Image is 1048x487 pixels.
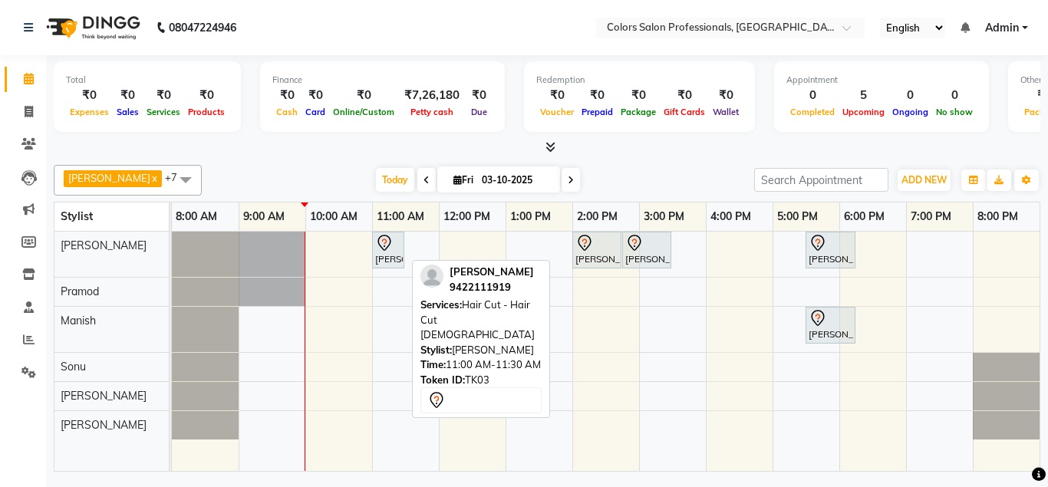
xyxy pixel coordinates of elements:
div: 9422111919 [450,280,534,295]
a: 10:00 AM [306,206,361,228]
span: Online/Custom [329,107,398,117]
img: logo [39,6,144,49]
a: 8:00 AM [172,206,221,228]
div: ₹0 [578,87,617,104]
span: Card [302,107,329,117]
a: 11:00 AM [373,206,428,228]
span: No show [932,107,977,117]
span: [PERSON_NAME] [61,239,147,252]
span: Products [184,107,229,117]
span: Token ID: [420,373,465,386]
div: Total [66,74,229,87]
a: 8:00 PM [974,206,1022,228]
div: [PERSON_NAME], TK02, 02:45 PM-03:30 PM, Hair Cut - Hair Cut [DEMOGRAPHIC_DATA] [624,234,670,266]
span: Today [376,168,414,192]
a: 4:00 PM [707,206,755,228]
span: Wallet [709,107,743,117]
div: ₹0 [466,87,493,104]
span: [PERSON_NAME] [61,389,147,403]
a: 7:00 PM [907,206,955,228]
input: Search Appointment [754,168,888,192]
span: Prepaid [578,107,617,117]
a: x [150,172,157,184]
button: ADD NEW [898,169,951,191]
div: [PERSON_NAME], TK01, 05:30 PM-06:15 PM, Hair Styling - Blow dry (Komponent/curlions)[DEMOGRAPHIC_... [807,234,854,266]
span: Petty cash [407,107,457,117]
div: [PERSON_NAME], TK01, 05:30 PM-06:15 PM, Hair Coloring - Touch up [DEMOGRAPHIC_DATA] (INOVA) [807,309,854,341]
input: 2025-10-03 [477,169,554,192]
span: Completed [786,107,839,117]
span: Sonu [61,360,86,373]
span: Pramod [61,285,99,298]
a: 1:00 PM [506,206,555,228]
span: Cash [272,107,302,117]
div: ₹0 [66,87,113,104]
b: 08047224946 [169,6,236,49]
span: Manish [61,314,96,327]
span: Stylist: [420,344,452,356]
span: Due [467,107,491,117]
span: Gift Cards [660,107,709,117]
div: ₹7,26,180 [398,87,466,104]
div: 11:00 AM-11:30 AM [420,357,542,373]
div: ₹0 [143,87,184,104]
span: Time: [420,358,446,370]
a: 12:00 PM [440,206,494,228]
div: 0 [888,87,932,104]
div: ₹0 [536,87,578,104]
a: 2:00 PM [573,206,621,228]
span: Ongoing [888,107,932,117]
span: Admin [985,20,1019,36]
div: ₹0 [617,87,660,104]
span: Expenses [66,107,113,117]
div: TK03 [420,373,542,388]
div: Finance [272,74,493,87]
a: 6:00 PM [840,206,888,228]
div: 0 [932,87,977,104]
div: [PERSON_NAME], TK02, 02:00 PM-02:45 PM, Hair Cut - Hair Cut [DEMOGRAPHIC_DATA] [574,234,620,266]
span: Services: [420,298,462,311]
a: 5:00 PM [773,206,822,228]
div: 0 [786,87,839,104]
div: ₹0 [272,87,302,104]
span: Services [143,107,184,117]
div: ₹0 [329,87,398,104]
span: Sales [113,107,143,117]
div: ₹0 [709,87,743,104]
span: Upcoming [839,107,888,117]
span: Fri [450,174,477,186]
span: Stylist [61,209,93,223]
span: Package [617,107,660,117]
div: Redemption [536,74,743,87]
div: ₹0 [184,87,229,104]
div: Appointment [786,74,977,87]
div: ₹0 [302,87,329,104]
span: [PERSON_NAME] [450,265,534,278]
span: [PERSON_NAME] [61,418,147,432]
a: 3:00 PM [640,206,688,228]
span: [PERSON_NAME] [68,172,150,184]
span: Hair Cut - Hair Cut [DEMOGRAPHIC_DATA] [420,298,535,341]
div: ₹0 [660,87,709,104]
span: ADD NEW [901,174,947,186]
div: ₹0 [113,87,143,104]
div: [PERSON_NAME], TK03, 11:00 AM-11:30 AM, Hair Cut - Hair Cut [DEMOGRAPHIC_DATA] [374,234,403,266]
span: Voucher [536,107,578,117]
span: +7 [165,171,189,183]
div: [PERSON_NAME] [420,343,542,358]
a: 9:00 AM [239,206,288,228]
img: profile [420,265,443,288]
div: 5 [839,87,888,104]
